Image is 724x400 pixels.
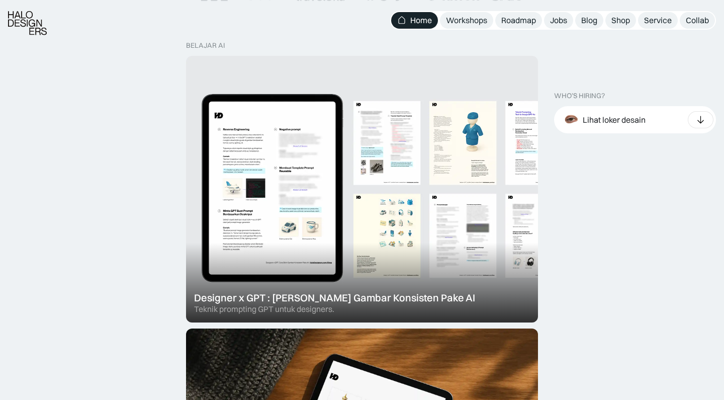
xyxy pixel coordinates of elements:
div: Blog [581,15,597,26]
div: Roadmap [501,15,536,26]
div: Collab [686,15,709,26]
div: Workshops [446,15,487,26]
div: Jobs [550,15,567,26]
div: WHO’S HIRING? [554,92,605,100]
a: Workshops [440,12,493,29]
a: Service [638,12,678,29]
div: Service [644,15,672,26]
a: Designer x GPT : [PERSON_NAME] Gambar Konsisten Pake AITeknik prompting GPT untuk designers. [186,56,538,323]
div: belajar ai [186,41,225,50]
a: Collab [680,12,715,29]
a: Shop [605,12,636,29]
a: Jobs [544,12,573,29]
div: Home [410,15,432,26]
a: Home [391,12,438,29]
div: Lihat loker desain [583,115,646,125]
a: Roadmap [495,12,542,29]
a: Blog [575,12,603,29]
div: Shop [611,15,630,26]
